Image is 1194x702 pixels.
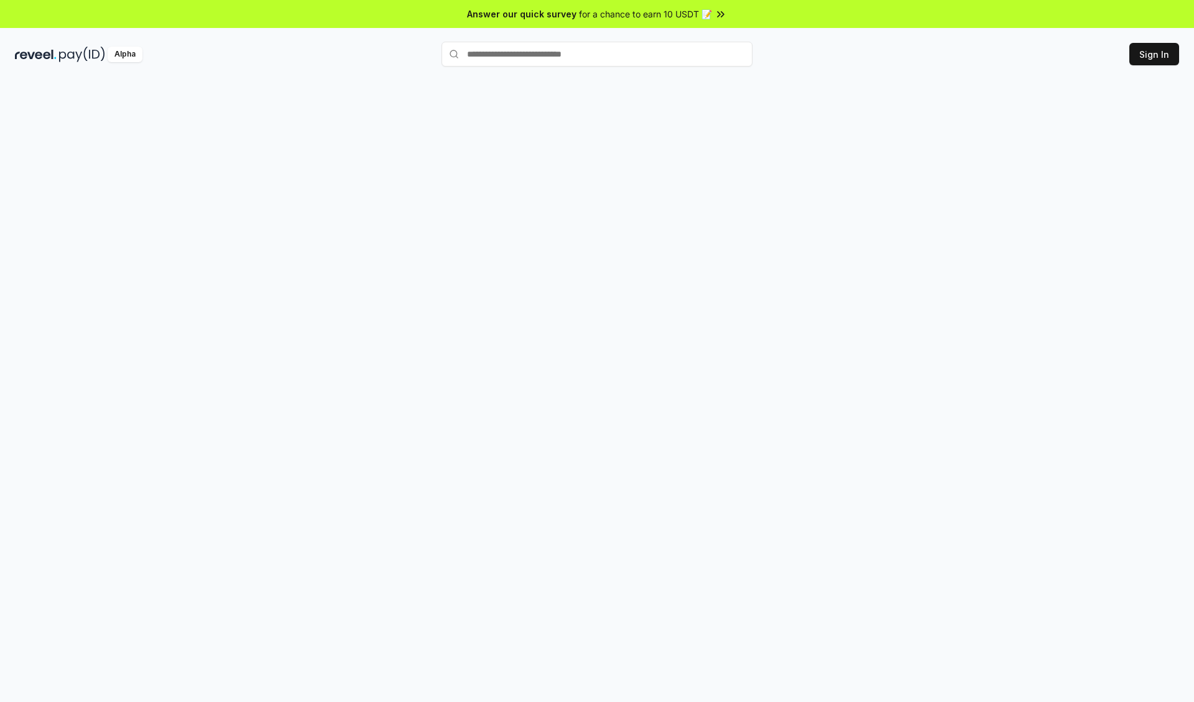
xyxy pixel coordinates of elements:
span: Answer our quick survey [467,7,576,21]
button: Sign In [1129,43,1179,65]
img: reveel_dark [15,47,57,62]
img: pay_id [59,47,105,62]
div: Alpha [108,47,142,62]
span: for a chance to earn 10 USDT 📝 [579,7,712,21]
